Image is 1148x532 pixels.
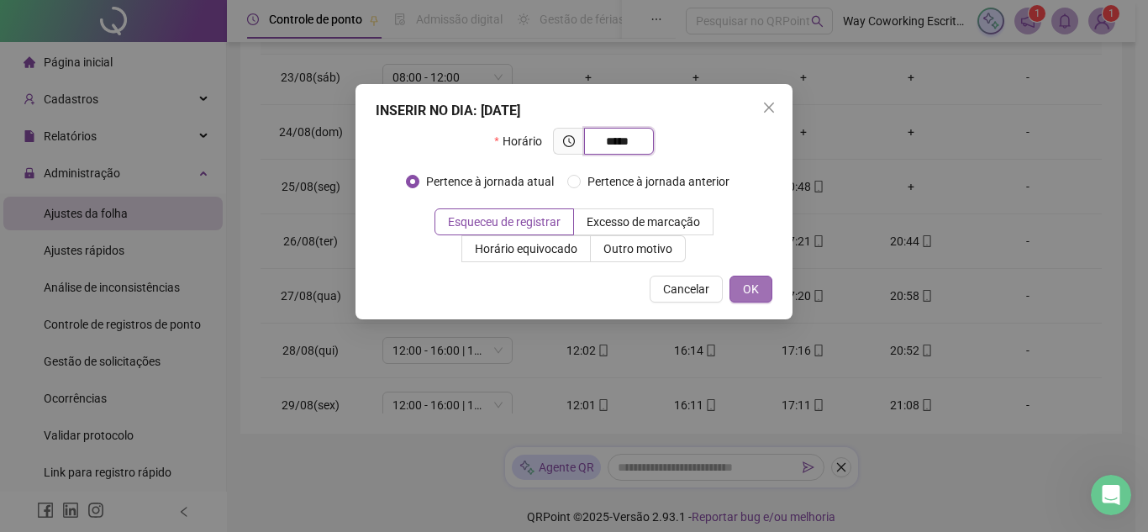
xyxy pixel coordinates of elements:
[376,101,772,121] div: INSERIR NO DIA : [DATE]
[756,94,782,121] button: Close
[494,128,552,155] label: Horário
[743,280,759,298] span: OK
[581,172,736,191] span: Pertence à jornada anterior
[587,215,700,229] span: Excesso de marcação
[448,215,561,229] span: Esqueceu de registrar
[663,280,709,298] span: Cancelar
[1091,475,1131,515] iframe: Intercom live chat
[762,101,776,114] span: close
[475,242,577,255] span: Horário equivocado
[650,276,723,303] button: Cancelar
[419,172,561,191] span: Pertence à jornada atual
[563,135,575,147] span: clock-circle
[603,242,672,255] span: Outro motivo
[729,276,772,303] button: OK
